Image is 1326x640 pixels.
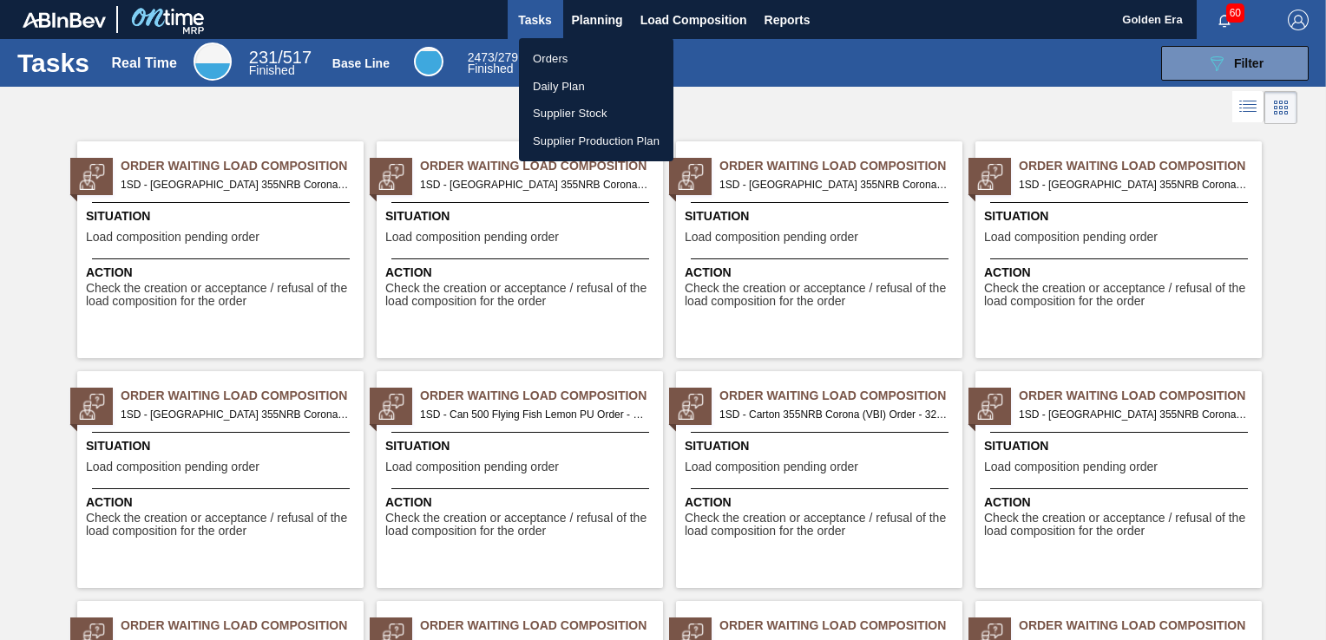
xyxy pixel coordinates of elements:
a: Supplier Stock [519,100,673,127]
a: Daily Plan [519,73,673,101]
a: Orders [519,45,673,73]
a: Supplier Production Plan [519,127,673,155]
